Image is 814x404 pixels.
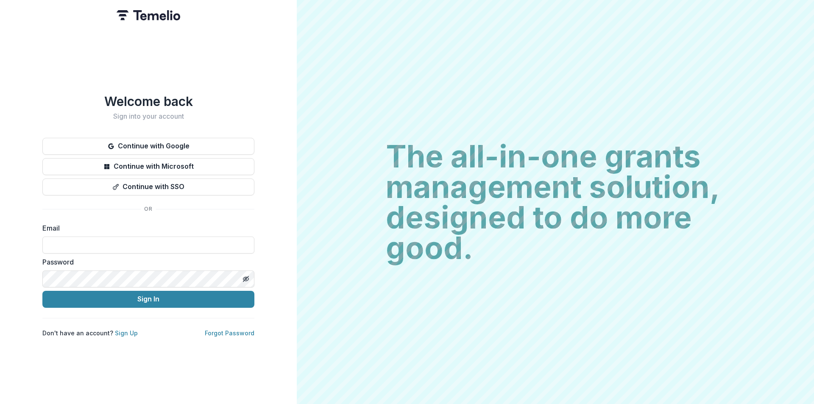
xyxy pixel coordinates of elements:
label: Password [42,257,249,267]
button: Continue with Google [42,138,254,155]
button: Toggle password visibility [239,272,253,286]
label: Email [42,223,249,233]
button: Continue with SSO [42,178,254,195]
button: Sign In [42,291,254,308]
img: Temelio [117,10,180,20]
p: Don't have an account? [42,329,138,337]
button: Continue with Microsoft [42,158,254,175]
a: Sign Up [115,329,138,337]
h2: Sign into your account [42,112,254,120]
h1: Welcome back [42,94,254,109]
a: Forgot Password [205,329,254,337]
